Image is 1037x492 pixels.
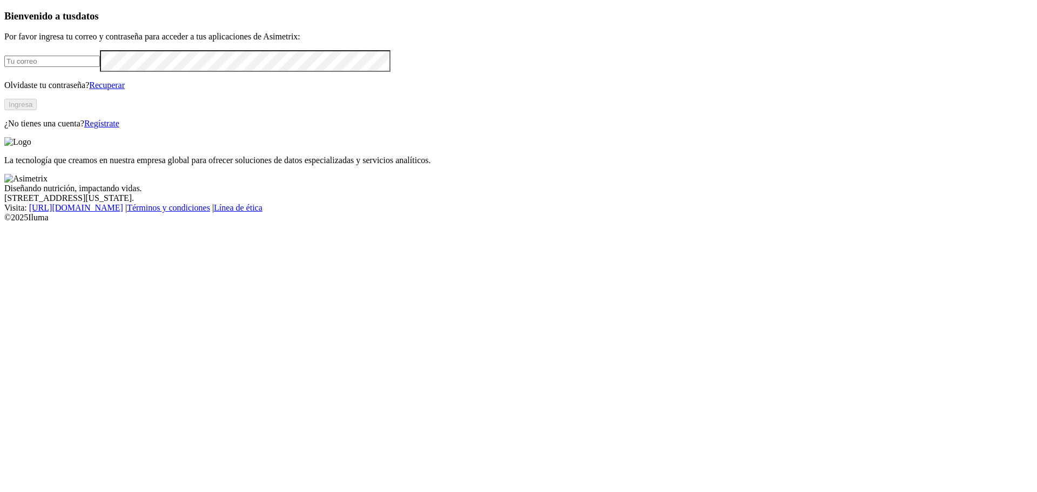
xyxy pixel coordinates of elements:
img: Logo [4,137,31,147]
a: Recuperar [89,80,125,90]
div: Visita : | | [4,203,1033,213]
p: Olvidaste tu contraseña? [4,80,1033,90]
p: La tecnología que creamos en nuestra empresa global para ofrecer soluciones de datos especializad... [4,156,1033,165]
a: [URL][DOMAIN_NAME] [29,203,123,212]
a: Línea de ética [214,203,262,212]
p: Por favor ingresa tu correo y contraseña para acceder a tus aplicaciones de Asimetrix: [4,32,1033,42]
a: Regístrate [84,119,119,128]
div: [STREET_ADDRESS][US_STATE]. [4,193,1033,203]
div: © 2025 Iluma [4,213,1033,223]
div: Diseñando nutrición, impactando vidas. [4,184,1033,193]
p: ¿No tienes una cuenta? [4,119,1033,129]
button: Ingresa [4,99,37,110]
span: datos [76,10,99,22]
img: Asimetrix [4,174,48,184]
input: Tu correo [4,56,100,67]
a: Términos y condiciones [127,203,210,212]
h3: Bienvenido a tus [4,10,1033,22]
